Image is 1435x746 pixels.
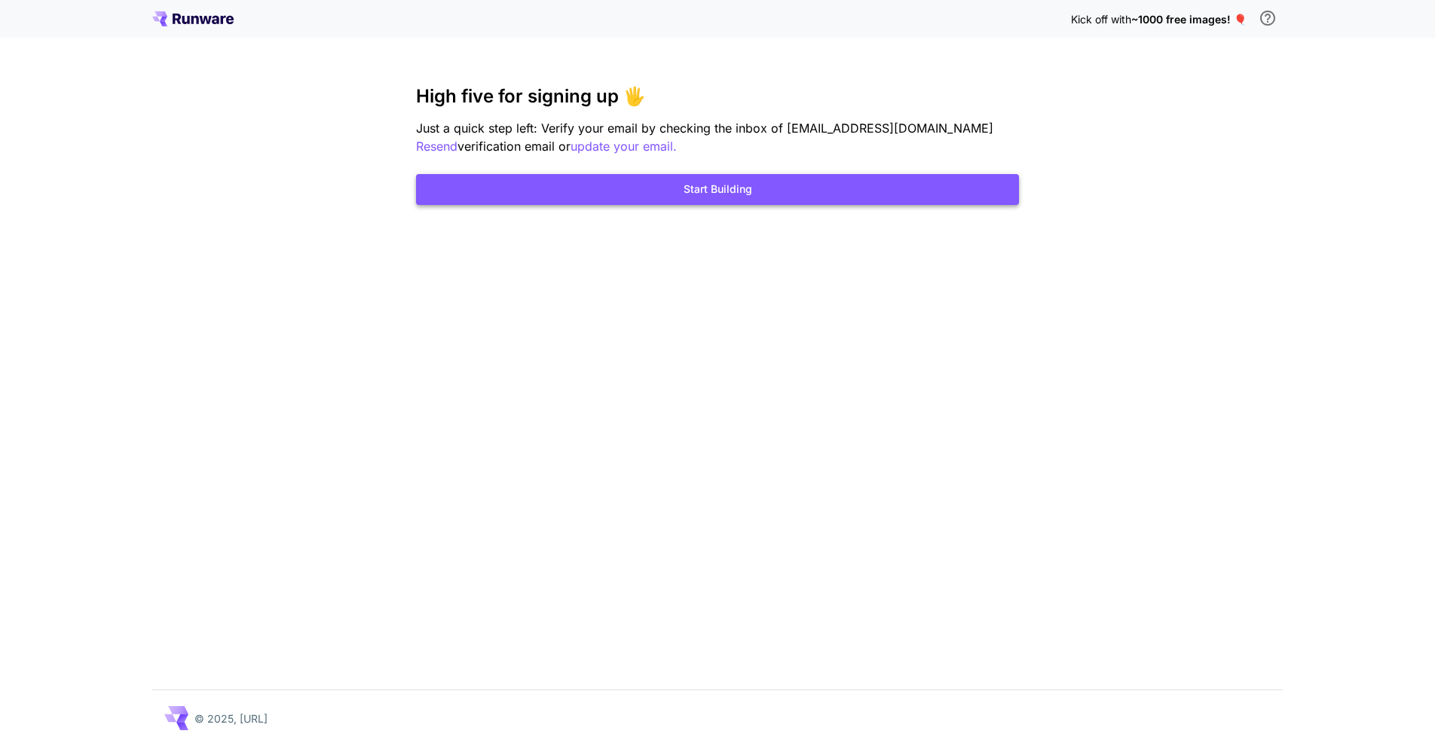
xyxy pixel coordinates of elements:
button: In order to qualify for free credit, you need to sign up with a business email address and click ... [1253,3,1283,33]
span: Kick off with [1071,13,1131,26]
span: Just a quick step left: Verify your email by checking the inbox of [EMAIL_ADDRESS][DOMAIN_NAME] [416,121,993,136]
button: Start Building [416,174,1019,205]
span: ~1000 free images! 🎈 [1131,13,1247,26]
p: © 2025, [URL] [194,711,268,726]
span: verification email or [457,139,571,154]
button: Resend [416,137,457,156]
button: update your email. [571,137,677,156]
h3: High five for signing up 🖐️ [416,86,1019,107]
